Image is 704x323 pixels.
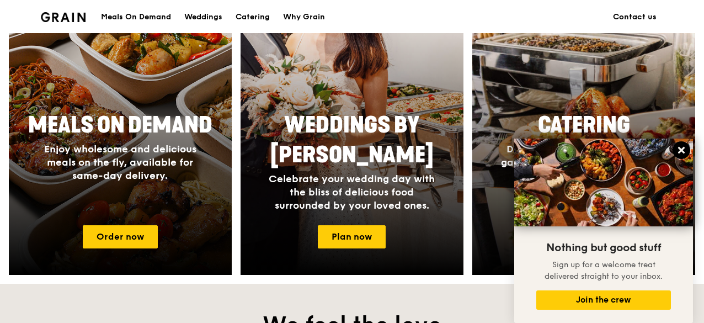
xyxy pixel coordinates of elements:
[28,112,212,139] span: Meals On Demand
[229,1,276,34] a: Catering
[184,1,222,34] div: Weddings
[178,1,229,34] a: Weddings
[536,290,671,310] button: Join the crew
[41,12,86,22] img: Grain
[606,1,663,34] a: Contact us
[101,1,171,34] div: Meals On Demand
[545,260,663,281] span: Sign up for a welcome treat delivered straight to your inbox.
[44,143,196,182] span: Enjoy wholesome and delicious meals on the fly, available for same-day delivery.
[283,1,325,34] div: Why Grain
[83,225,158,248] a: Order now
[276,1,332,34] a: Why Grain
[673,141,690,159] button: Close
[514,139,693,226] img: DSC07876-Edit02-Large.jpeg
[318,225,386,248] a: Plan now
[546,241,661,255] span: Nothing but good stuff
[270,112,434,168] span: Weddings by [PERSON_NAME]
[269,173,435,211] span: Celebrate your wedding day with the bliss of delicious food surrounded by your loved ones.
[538,112,630,139] span: Catering
[236,1,270,34] div: Catering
